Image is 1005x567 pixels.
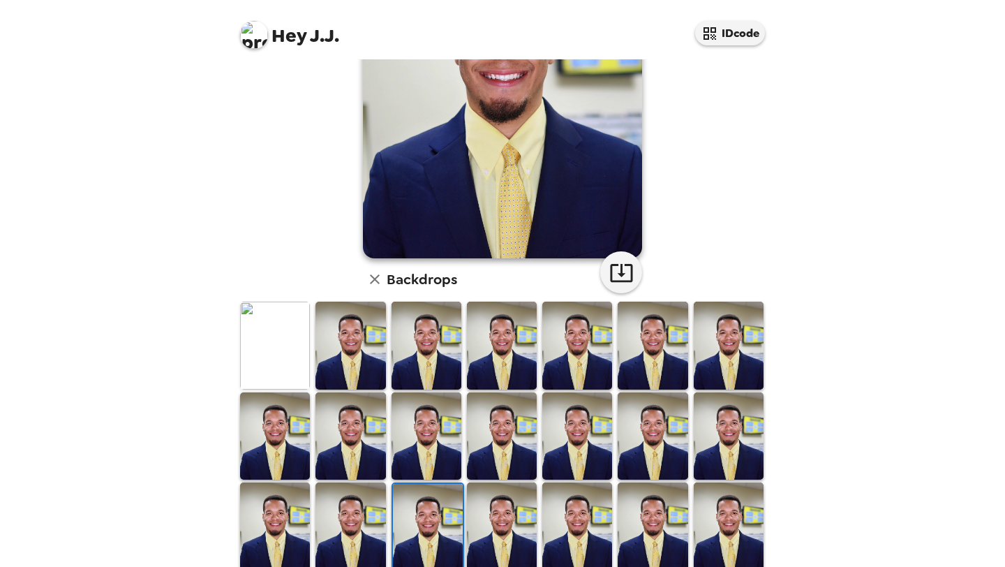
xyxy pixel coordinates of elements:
[240,21,268,49] img: profile pic
[695,21,765,45] button: IDcode
[240,302,310,389] img: Original
[387,268,457,290] h6: Backdrops
[271,23,306,48] span: Hey
[240,14,339,45] span: J.J.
